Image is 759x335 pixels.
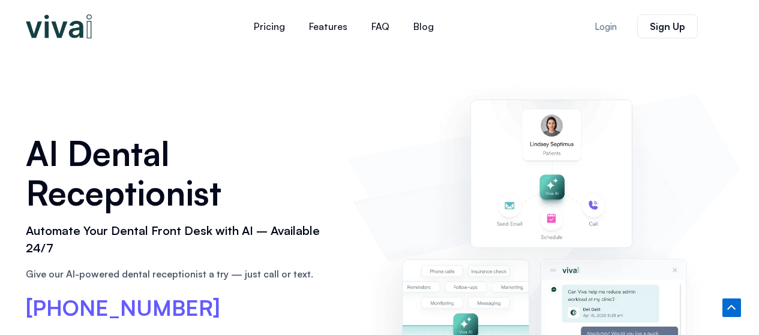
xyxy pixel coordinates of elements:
[580,15,631,38] a: Login
[170,12,518,41] nav: Menu
[595,22,617,31] span: Login
[26,222,335,257] h2: Automate Your Dental Front Desk with AI – Available 24/7
[401,12,446,41] a: Blog
[637,14,698,38] a: Sign Up
[26,133,335,212] h1: AI Dental Receptionist
[242,12,297,41] a: Pricing
[26,297,220,319] a: [PHONE_NUMBER]
[297,12,359,41] a: Features
[359,12,401,41] a: FAQ
[650,22,685,31] span: Sign Up
[26,267,335,281] p: Give our AI-powered dental receptionist a try — just call or text.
